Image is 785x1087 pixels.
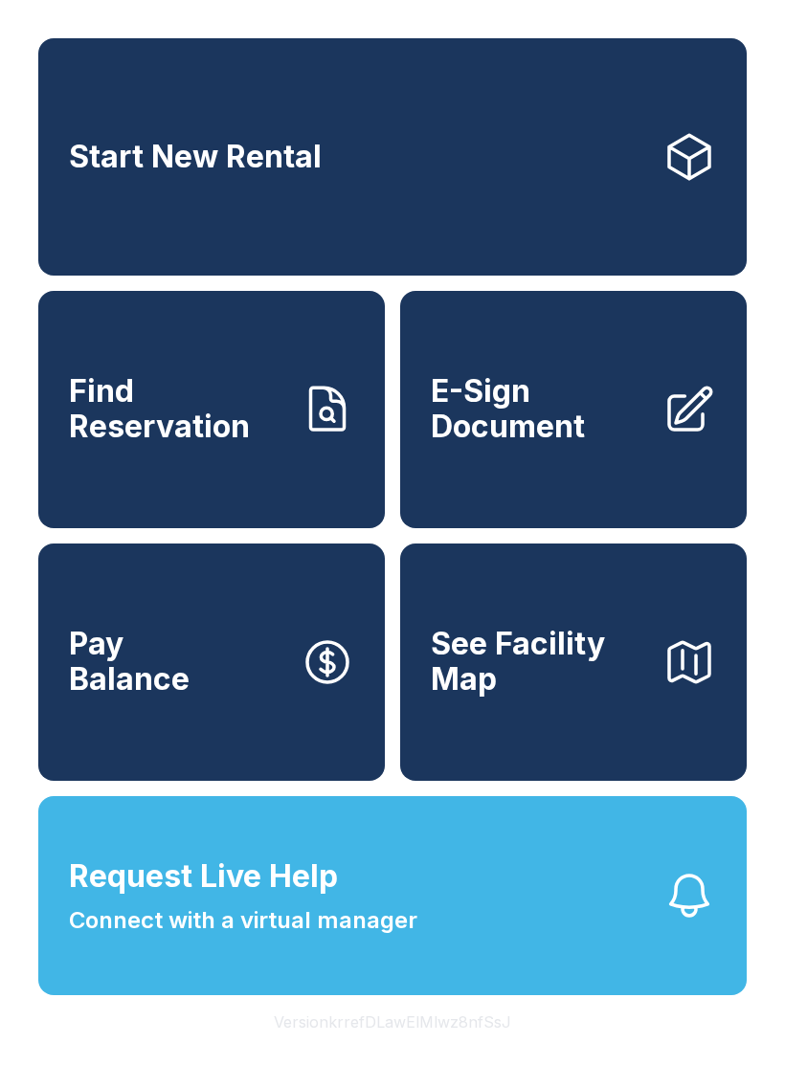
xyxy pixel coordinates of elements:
button: PayBalance [38,543,385,781]
a: Find Reservation [38,291,385,528]
span: E-Sign Document [431,374,647,444]
span: Pay Balance [69,627,190,697]
button: See Facility Map [400,543,747,781]
span: See Facility Map [431,627,647,697]
a: Start New Rental [38,38,747,276]
button: VersionkrrefDLawElMlwz8nfSsJ [258,995,527,1049]
span: Connect with a virtual manager [69,903,417,938]
a: E-Sign Document [400,291,747,528]
span: Start New Rental [69,140,322,175]
span: Find Reservation [69,374,285,444]
button: Request Live HelpConnect with a virtual manager [38,796,747,995]
span: Request Live Help [69,854,338,899]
